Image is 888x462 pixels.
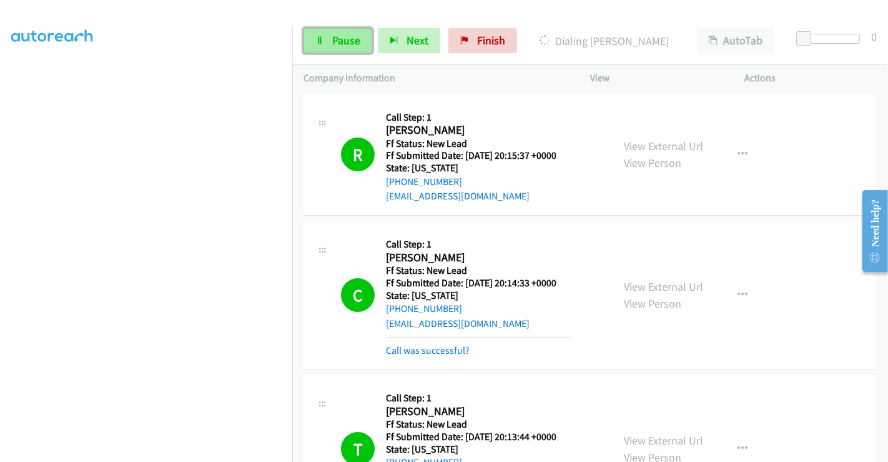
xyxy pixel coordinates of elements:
[386,431,572,443] h5: Ff Submitted Date: [DATE] 20:13:44 +0000
[624,156,681,170] a: View Person
[534,33,674,49] p: Dialing [PERSON_NAME]
[303,28,372,53] a: Pause
[386,264,572,277] h5: Ff Status: New Lead
[624,433,703,448] a: View External Url
[386,404,572,419] h2: [PERSON_NAME]
[697,28,774,53] button: AutoTab
[624,296,681,311] a: View Person
[386,277,572,289] h5: Ff Submitted Date: [DATE] 20:14:33 +0000
[871,28,877,45] div: 0
[386,162,572,174] h5: State: [US_STATE]
[386,238,572,251] h5: Call Step: 1
[386,111,572,124] h5: Call Step: 1
[386,443,572,456] h5: State: [US_STATE]
[407,33,428,48] span: Next
[341,138,375,171] h1: R
[852,181,888,281] iframe: Resource Center
[386,123,572,138] h2: [PERSON_NAME]
[341,278,375,312] h1: C
[386,149,572,162] h5: Ff Submitted Date: [DATE] 20:15:37 +0000
[386,289,572,302] h5: State: [US_STATE]
[448,28,517,53] a: Finish
[386,318,530,329] a: [EMAIL_ADDRESS][DOMAIN_NAME]
[624,139,703,153] a: View External Url
[745,71,877,86] p: Actions
[332,33,360,48] span: Pause
[386,251,572,265] h2: [PERSON_NAME]
[303,71,568,86] p: Company Information
[386,176,462,188] a: [PHONE_NUMBER]
[624,279,703,294] a: View External Url
[590,71,723,86] p: View
[386,190,530,202] a: [EMAIL_ADDRESS][DOMAIN_NAME]
[386,392,572,404] h5: Call Step: 1
[386,418,572,431] h5: Ff Status: New Lead
[386,138,572,150] h5: Ff Status: New Lead
[386,303,462,314] a: [PHONE_NUMBER]
[477,33,505,48] span: Finish
[802,34,860,44] div: Delay between calls (in seconds)
[378,28,440,53] button: Next
[386,344,470,356] a: Call was successful?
